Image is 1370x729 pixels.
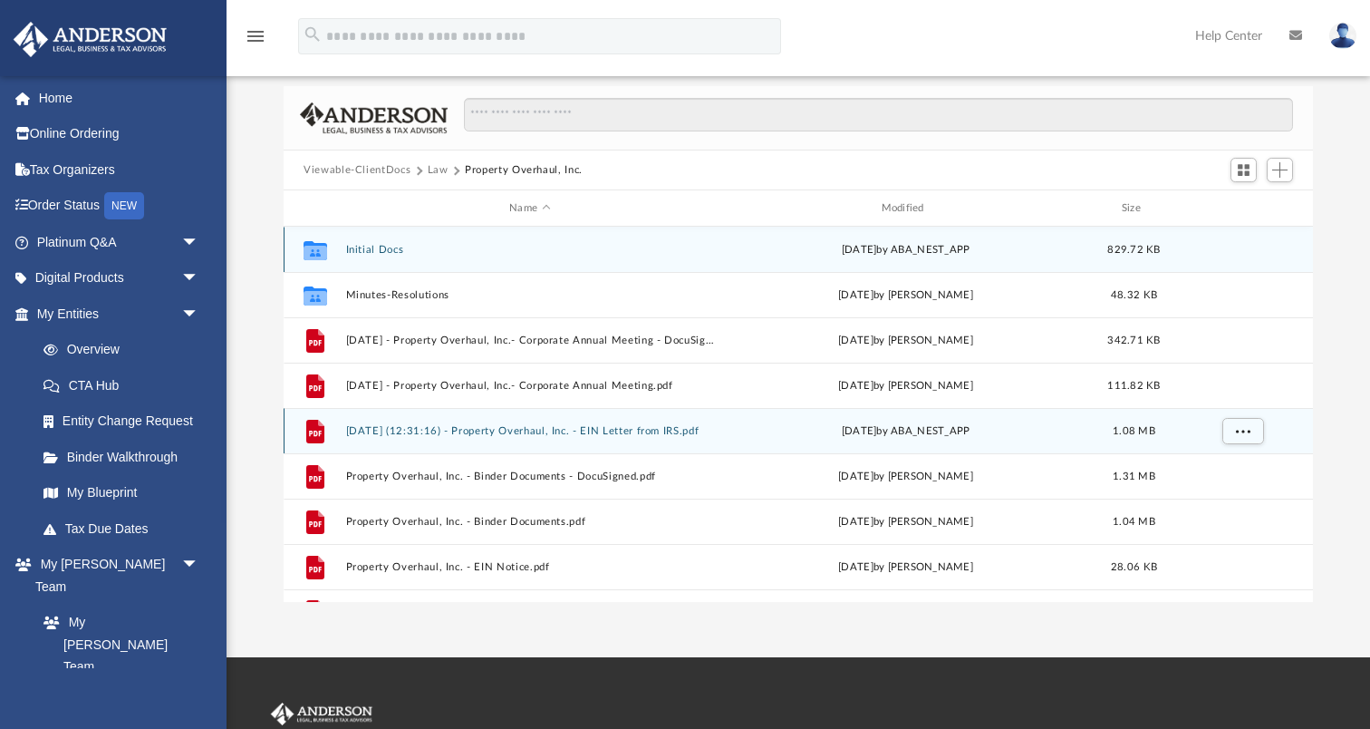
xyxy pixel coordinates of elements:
[346,471,714,482] button: Property Overhaul, Inc. - Binder Documents - DocuSigned.pdf
[464,98,1293,132] input: Search files and folders
[346,425,714,437] button: [DATE] (12:31:16) - Property Overhaul, Inc. - EIN Letter from IRS.pdf
[13,188,227,225] a: Order StatusNEW
[1178,200,1305,217] div: id
[25,475,217,511] a: My Blueprint
[13,151,227,188] a: Tax Organizers
[1111,562,1157,572] span: 28.06 KB
[346,516,714,528] button: Property Overhaul, Inc. - Binder Documents.pdf
[722,287,1090,304] div: [DATE] by [PERSON_NAME]
[1113,471,1155,481] span: 1.31 MB
[346,561,714,573] button: Property Overhaul, Inc. - EIN Notice.pdf
[25,367,227,403] a: CTA Hub
[303,24,323,44] i: search
[104,192,144,219] div: NEW
[722,469,1090,485] div: [DATE] by [PERSON_NAME]
[25,332,227,368] a: Overview
[25,605,208,685] a: My [PERSON_NAME] Team
[1098,200,1171,217] div: Size
[25,510,227,547] a: Tax Due Dates
[1113,517,1155,527] span: 1.04 MB
[1107,245,1160,255] span: 829.72 KB
[181,224,217,261] span: arrow_drop_down
[304,162,410,179] button: Viewable-ClientDocs
[1111,290,1157,300] span: 48.32 KB
[722,559,1090,576] div: [DATE] by [PERSON_NAME]
[267,703,376,726] img: Anderson Advisors Platinum Portal
[428,162,449,179] button: Law
[722,333,1090,349] div: [DATE] by [PERSON_NAME]
[284,227,1313,603] div: grid
[13,296,227,332] a: My Entitiesarrow_drop_down
[346,380,714,392] button: [DATE] - Property Overhaul, Inc.- Corporate Annual Meeting.pdf
[345,200,714,217] div: Name
[13,116,227,152] a: Online Ordering
[25,403,227,440] a: Entity Change Request
[8,22,172,57] img: Anderson Advisors Platinum Portal
[13,80,227,116] a: Home
[721,200,1090,217] div: Modified
[346,335,714,346] button: [DATE] - Property Overhaul, Inc.- Corporate Annual Meeting - DocuSigned.pdf
[1107,381,1160,391] span: 111.82 KB
[346,289,714,301] button: Minutes-Resolutions
[722,242,1090,258] div: [DATE] by ABA_NEST_APP
[181,260,217,297] span: arrow_drop_down
[245,25,266,47] i: menu
[722,378,1090,394] div: [DATE] by [PERSON_NAME]
[722,423,1090,440] div: [DATE] by ABA_NEST_APP
[181,547,217,584] span: arrow_drop_down
[1230,158,1258,183] button: Switch to Grid View
[1329,23,1356,49] img: User Pic
[25,439,227,475] a: Binder Walkthrough
[1107,335,1160,345] span: 342.71 KB
[1113,426,1155,436] span: 1.08 MB
[722,514,1090,530] div: [DATE] by [PERSON_NAME]
[1222,418,1264,445] button: More options
[13,547,217,605] a: My [PERSON_NAME] Teamarrow_drop_down
[292,200,337,217] div: id
[245,34,266,47] a: menu
[1267,158,1294,183] button: Add
[465,162,583,179] button: Property Overhaul, Inc.
[346,244,714,256] button: Initial Docs
[13,224,227,260] a: Platinum Q&Aarrow_drop_down
[181,296,217,333] span: arrow_drop_down
[13,260,227,296] a: Digital Productsarrow_drop_down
